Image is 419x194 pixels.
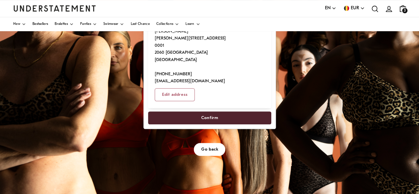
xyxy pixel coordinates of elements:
[325,5,331,12] span: EN
[201,143,218,156] span: Go back
[325,5,336,12] button: EN
[156,17,179,31] a: Collections
[155,28,226,85] p: [PERSON_NAME] [PERSON_NAME][STREET_ADDRESS] 0001 2060 [GEOGRAPHIC_DATA] [GEOGRAPHIC_DATA] [PHONE_...
[396,2,410,15] a: 3
[131,23,149,26] span: Last Chance
[32,23,48,26] span: Bestsellers
[194,143,226,156] button: Go back
[201,112,218,124] span: Confirm
[13,17,26,31] a: New
[148,111,271,124] button: Confirm
[162,89,187,101] span: Edit address
[103,17,124,31] a: Swimwear
[185,23,194,26] span: Learn
[13,23,20,26] span: New
[13,5,96,11] a: Understatement Homepage
[402,8,407,13] span: 3
[55,23,68,26] span: Bralettes
[351,5,359,12] span: EUR
[55,17,74,31] a: Bralettes
[80,23,91,26] span: Panties
[103,23,118,26] span: Swimwear
[156,23,173,26] span: Collections
[80,17,97,31] a: Panties
[185,17,200,31] a: Learn
[155,88,195,101] button: Edit address
[343,5,365,12] button: EUR
[32,17,48,31] a: Bestsellers
[131,17,149,31] a: Last Chance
